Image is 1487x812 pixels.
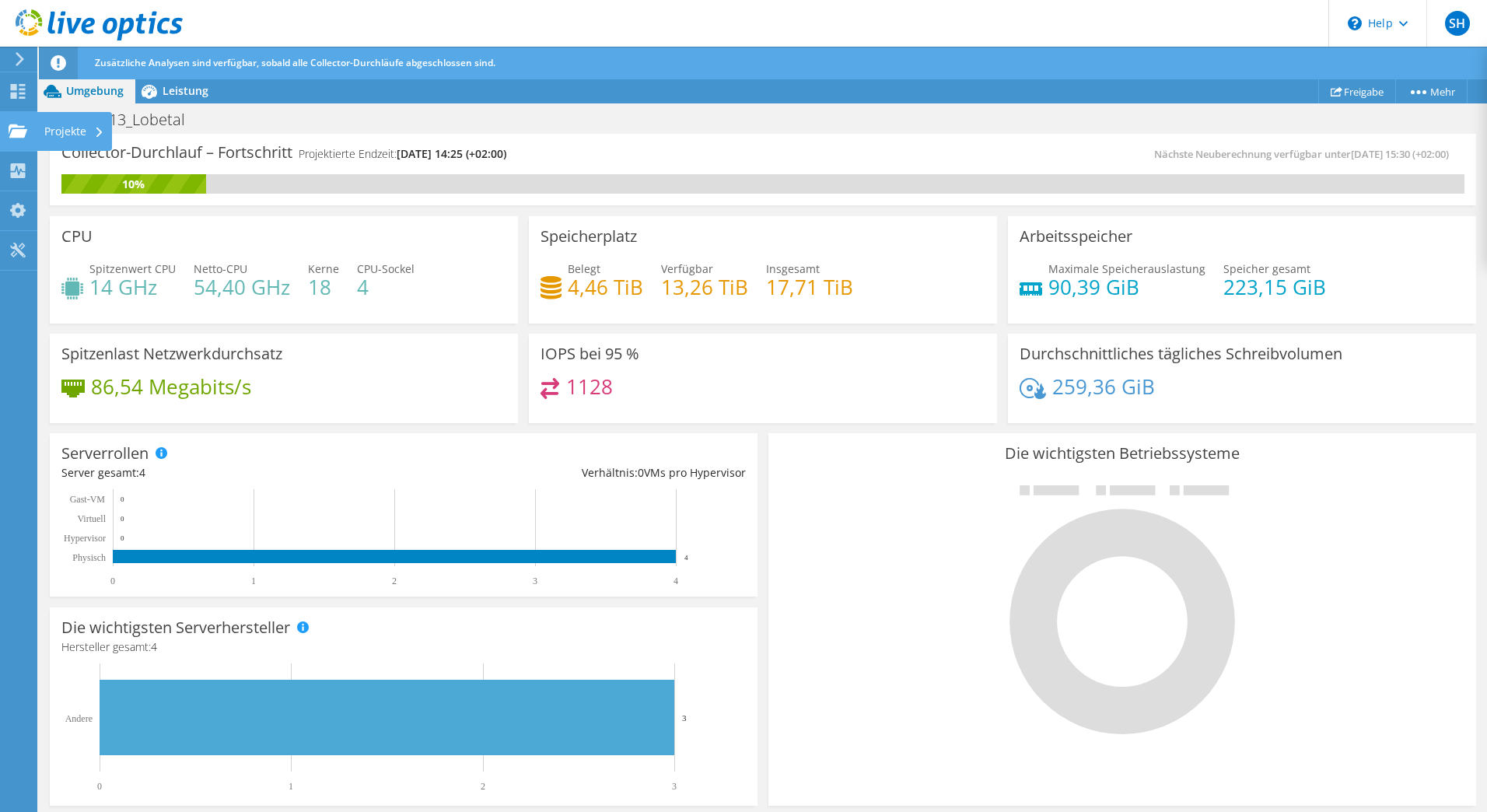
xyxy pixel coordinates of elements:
h4: Hersteller gesamt: [61,639,746,656]
div: 10% [61,176,206,193]
text: 0 [110,576,115,586]
h4: 14 GHz [89,278,176,296]
span: 0 [638,465,644,480]
h1: 20251013_Lobetal [51,111,209,128]
span: CPU-Sockel [357,261,415,276]
text: 3 [533,576,537,586]
span: Spitzenwert CPU [89,261,176,276]
h3: Serverrollen [61,445,149,462]
h4: 54,40 GHz [194,278,290,296]
text: 0 [121,495,124,503]
text: Gast-VM [70,494,106,505]
h4: 86,54 Megabits/s [91,378,251,395]
span: [DATE] 14:25 (+02:00) [397,146,506,161]
span: Zusätzliche Analysen sind verfügbar, sobald alle Collector-Durchläufe abgeschlossen sind. [95,56,495,69]
text: 4 [674,576,678,586]
h4: 259,36 GiB [1052,378,1155,395]
text: 0 [97,781,102,792]
h4: Projektierte Endzeit: [299,145,506,163]
text: 2 [392,576,397,586]
h3: Durchschnittliches tägliches Schreibvolumen [1020,345,1342,362]
span: Nächste Neuberechnung verfügbar unter [1154,147,1457,161]
span: Kerne [308,261,339,276]
h3: Spitzenlast Netzwerkdurchsatz [61,345,282,362]
text: 3 [672,781,677,792]
div: Verhältnis: VMs pro Hypervisor [404,464,746,481]
text: 4 [684,554,688,562]
svg: \n [1348,16,1362,30]
a: Mehr [1395,79,1468,103]
h4: 17,71 TiB [766,278,853,296]
span: [DATE] 15:30 (+02:00) [1351,147,1449,161]
text: Virtuell [77,513,106,524]
h3: Speicherplatz [541,228,637,245]
span: Leistung [163,83,208,98]
h3: Die wichtigsten Betriebssysteme [780,445,1464,462]
text: Physisch [72,552,106,563]
text: 3 [682,713,687,723]
div: Projekte [37,112,112,151]
h4: 1128 [566,378,613,395]
a: Freigabe [1318,79,1396,103]
h3: CPU [61,228,93,245]
h4: 4 [357,278,415,296]
text: 1 [289,781,293,792]
span: Insgesamt [766,261,820,276]
span: Maximale Speicherauslastung [1048,261,1205,276]
h4: 18 [308,278,339,296]
span: Speicher gesamt [1223,261,1310,276]
span: SH [1445,11,1470,36]
text: Hypervisor [64,533,106,544]
span: Verfügbar [661,261,713,276]
h3: Die wichtigsten Serverhersteller [61,619,290,636]
span: Umgebung [66,83,124,98]
text: 1 [251,576,256,586]
span: Belegt [568,261,600,276]
span: 4 [139,465,145,480]
span: 4 [151,639,157,654]
h3: IOPS bei 95 % [541,345,639,362]
text: 0 [121,515,124,523]
h4: 223,15 GiB [1223,278,1326,296]
h3: Arbeitsspeicher [1020,228,1132,245]
span: Netto-CPU [194,261,247,276]
text: 2 [481,781,485,792]
div: Server gesamt: [61,464,404,481]
text: Andere [65,713,93,724]
h4: 13,26 TiB [661,278,748,296]
h4: 90,39 GiB [1048,278,1205,296]
text: 0 [121,534,124,542]
h4: 4,46 TiB [568,278,643,296]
